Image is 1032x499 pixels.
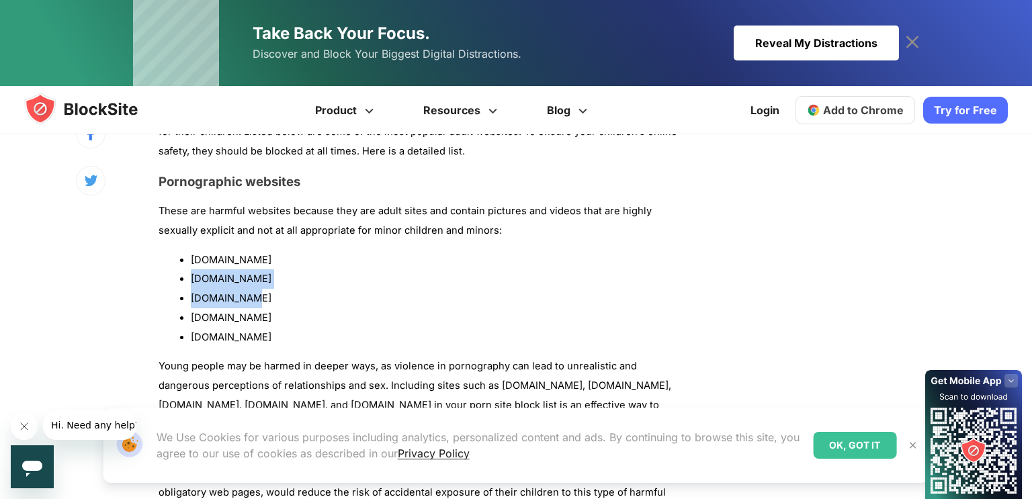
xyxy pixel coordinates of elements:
[43,410,136,440] iframe: Message from company
[191,308,683,328] li: [DOMAIN_NAME]
[292,86,400,134] a: Product
[159,174,683,189] h3: Pornographic websites
[11,445,54,488] iframe: Button to launch messaging window
[8,9,97,20] span: Hi. Need any help?
[904,437,921,454] button: Close
[524,86,614,134] a: Blog
[253,24,430,43] span: Take Back Your Focus.
[813,432,896,459] div: OK, GOT IT
[907,440,918,451] img: Close
[159,201,683,240] p: These are harmful websites because they are adult sites and contain pictures and videos that are ...
[795,96,915,124] a: Add to Chrome
[823,103,904,117] span: Add to Chrome
[11,413,38,440] iframe: Close message
[191,251,683,270] li: [DOMAIN_NAME]
[742,94,787,126] a: Login
[734,26,899,60] div: Reveal My Distractions
[191,269,683,289] li: [DOMAIN_NAME]
[807,103,820,117] img: chrome-icon.svg
[159,357,683,434] p: Young people may be harmed in deeper ways, as violence in pornography can lead to unrealistic and...
[191,289,683,308] li: [DOMAIN_NAME]
[191,328,683,347] li: [DOMAIN_NAME]
[24,93,164,125] img: blocksite-icon.5d769676.svg
[253,44,521,64] span: Discover and Block Your Biggest Digital Distractions.
[400,86,524,134] a: Resources
[157,429,803,461] p: We Use Cookies for various purposes including analytics, personalized content and ads. By continu...
[923,97,1008,124] a: Try for Free
[398,447,470,460] a: Privacy Policy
